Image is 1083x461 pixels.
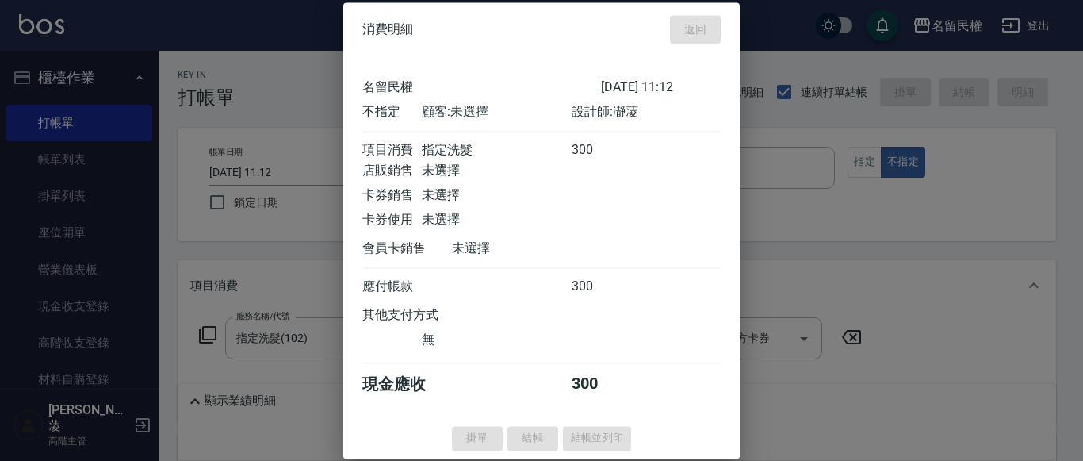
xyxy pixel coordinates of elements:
[422,332,571,348] div: 無
[601,79,721,96] div: [DATE] 11:12
[362,374,452,395] div: 現金應收
[572,374,631,395] div: 300
[422,212,571,229] div: 未選擇
[362,142,422,159] div: 項目消費
[422,163,571,179] div: 未選擇
[362,212,422,229] div: 卡券使用
[452,240,601,257] div: 未選擇
[362,279,422,295] div: 應付帳款
[422,104,571,121] div: 顧客: 未選擇
[362,104,422,121] div: 不指定
[422,142,571,159] div: 指定洗髮
[362,240,452,257] div: 會員卡銷售
[572,104,721,121] div: 設計師: 瀞蓤
[362,187,422,204] div: 卡券銷售
[572,142,631,159] div: 300
[362,79,601,96] div: 名留民權
[362,163,422,179] div: 店販銷售
[362,21,413,37] span: 消費明細
[362,307,482,324] div: 其他支付方式
[572,279,631,295] div: 300
[422,187,571,204] div: 未選擇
